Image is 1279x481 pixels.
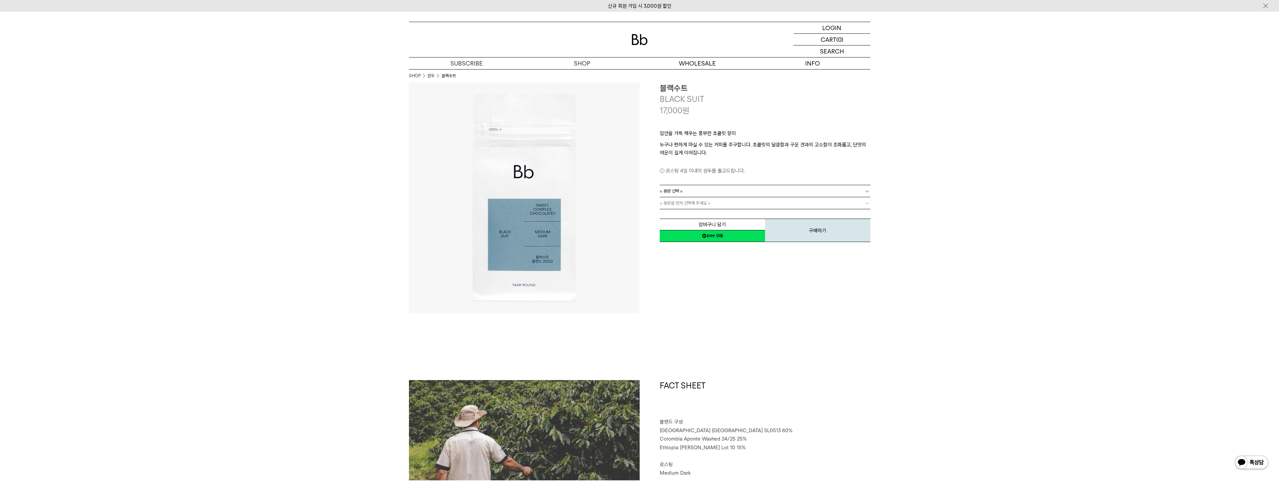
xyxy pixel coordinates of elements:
p: 입안을 가득 채우는 풍부한 초콜릿 향미 [660,129,870,141]
a: 새창 [660,230,765,242]
a: SHOP [524,57,640,69]
p: 누구나 편하게 마실 수 있는 커피를 추구합니다. 초콜릿의 달콤함과 구운 견과의 고소함이 조화롭고, 단맛의 여운이 길게 이어집니다. [660,141,870,157]
p: CART [821,34,836,45]
p: WHOLESALE [640,57,755,69]
a: SUBSCRIBE [409,57,524,69]
span: Colombia Aponte Washed 24/25 25% [660,436,747,442]
p: LOGIN [822,22,841,33]
h1: FACT SHEET [660,380,870,418]
li: 블랙수트 [441,73,456,79]
span: 블렌드 구성 [660,419,683,425]
img: 블랙수트 [409,380,640,480]
img: 로고 [632,34,648,45]
span: [GEOGRAPHIC_DATA] [GEOGRAPHIC_DATA] SL0513 60% [660,428,792,434]
span: 로스팅 [660,462,673,468]
a: SHOP [409,73,421,79]
span: ⠀ [660,453,663,459]
span: 원 [682,106,689,115]
span: Ethiopia [PERSON_NAME] Lot 10 15% [660,445,746,451]
img: 카카오톡 채널 1:1 채팅 버튼 [1234,455,1269,471]
a: LOGIN [793,22,870,34]
a: 원두 [427,73,435,79]
button: 장바구니 담기 [660,219,765,230]
p: INFO [755,57,870,69]
p: BLACK SUIT [660,94,870,105]
span: = 용량 선택 = [660,185,683,197]
p: 17,000 [660,105,689,116]
span: Medium Dark [660,470,691,476]
img: 블랙수트 [409,83,640,313]
p: 로스팅 4일 이내의 원두를 출고드립니다. [660,167,870,175]
p: (0) [836,34,843,45]
span: = 용량을 먼저 선택해 주세요 = [660,197,711,209]
p: SEARCH [820,45,844,57]
h3: 블랙수트 [660,83,870,94]
a: 신규 회원 가입 시 3,000원 할인 [608,3,671,9]
button: 구매하기 [765,219,870,242]
a: CART (0) [793,34,870,45]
